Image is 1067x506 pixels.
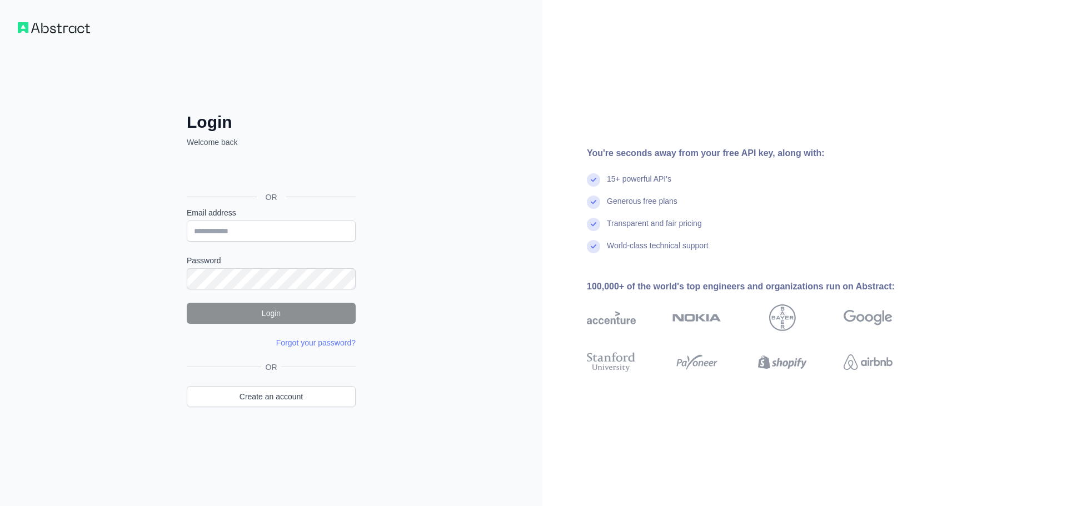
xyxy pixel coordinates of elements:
button: Login [187,303,356,324]
img: check mark [587,196,600,209]
div: 100,000+ of the world's top engineers and organizations run on Abstract: [587,280,928,293]
label: Password [187,255,356,266]
img: stanford university [587,350,636,374]
span: OR [261,362,282,373]
iframe: Bouton "Se connecter avec Google" [181,160,359,184]
img: airbnb [844,350,893,374]
img: Workflow [18,22,90,33]
img: check mark [587,240,600,253]
img: shopify [758,350,807,374]
div: You're seconds away from your free API key, along with: [587,147,928,160]
img: bayer [769,304,796,331]
div: 15+ powerful API's [607,173,671,196]
div: Generous free plans [607,196,677,218]
a: Forgot your password? [276,338,356,347]
img: payoneer [672,350,721,374]
label: Email address [187,207,356,218]
img: accenture [587,304,636,331]
img: check mark [587,218,600,231]
div: World-class technical support [607,240,709,262]
img: check mark [587,173,600,187]
h2: Login [187,112,356,132]
p: Welcome back [187,137,356,148]
img: google [844,304,893,331]
div: Transparent and fair pricing [607,218,702,240]
img: nokia [672,304,721,331]
span: OR [257,192,286,203]
a: Create an account [187,386,356,407]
